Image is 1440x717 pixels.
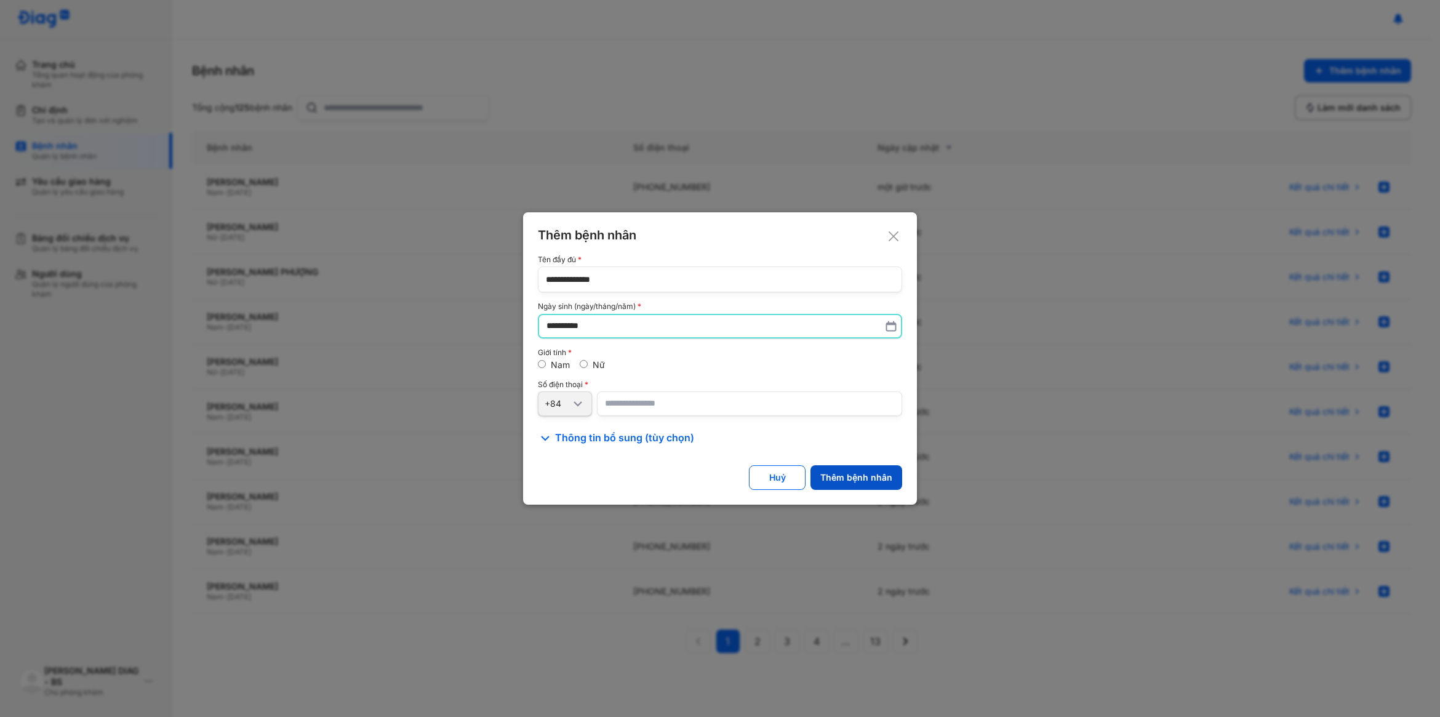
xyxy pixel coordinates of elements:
div: +84 [545,398,570,409]
div: Thêm bệnh nhân [538,227,902,243]
span: Thông tin bổ sung (tùy chọn) [555,431,694,446]
div: Ngày sinh (ngày/tháng/năm) [538,302,902,311]
div: Tên đầy đủ [538,255,902,264]
div: Số điện thoại [538,380,902,389]
button: Thêm bệnh nhân [810,465,902,490]
label: Nữ [593,359,605,370]
label: Nam [551,359,570,370]
div: Giới tính [538,348,902,357]
button: Huỷ [749,465,806,490]
div: Thêm bệnh nhân [820,472,892,483]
